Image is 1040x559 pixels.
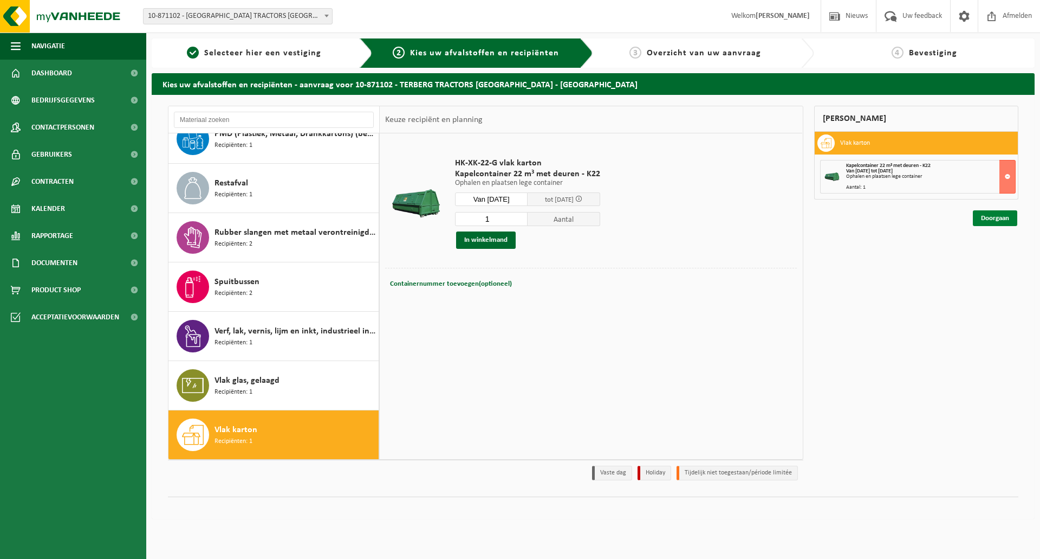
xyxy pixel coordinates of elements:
div: Keuze recipiënt en planning [380,106,488,133]
div: [PERSON_NAME] [814,106,1019,132]
input: Selecteer datum [455,192,528,206]
button: Rubber slangen met metaal verontreinigd met olie Recipiënten: 2 [168,213,379,262]
span: Dashboard [31,60,72,87]
button: Containernummer toevoegen(optioneel) [389,277,513,292]
a: 1Selecteer hier een vestiging [157,47,351,60]
span: Contracten [31,168,74,195]
span: Recipiënten: 2 [214,239,252,249]
span: Recipiënten: 1 [214,190,252,200]
span: Recipiënten: 1 [214,338,252,348]
div: Aantal: 1 [846,185,1016,190]
span: Kies uw afvalstoffen en recipiënten [410,49,559,57]
span: Bedrijfsgegevens [31,87,95,114]
li: Tijdelijk niet toegestaan/période limitée [677,466,798,480]
span: Contactpersonen [31,114,94,141]
span: Restafval [214,177,248,190]
span: Kapelcontainer 22 m³ met deuren - K22 [455,169,600,179]
span: Spuitbussen [214,275,259,288]
button: PMD (Plastiek, Metaal, Drankkartons) (bedrijven) Recipiënten: 1 [168,114,379,164]
span: tot [DATE] [545,196,574,203]
button: Vlak glas, gelaagd Recipiënten: 1 [168,361,379,410]
span: Rubber slangen met metaal verontreinigd met olie [214,226,376,239]
span: Vlak karton [214,423,257,436]
span: Verf, lak, vernis, lijm en inkt, industrieel in kleinverpakking [214,325,376,338]
a: Doorgaan [973,210,1017,226]
span: Aantal [528,212,600,226]
h2: Kies uw afvalstoffen en recipiënten - aanvraag voor 10-871102 - TERBERG TRACTORS [GEOGRAPHIC_DATA... [152,73,1035,94]
button: Vlak karton Recipiënten: 1 [168,410,379,459]
div: Ophalen en plaatsen lege container [846,174,1016,179]
p: Ophalen en plaatsen lege container [455,179,600,187]
button: Restafval Recipiënten: 1 [168,164,379,213]
span: Documenten [31,249,77,277]
span: 3 [629,47,641,59]
span: 4 [892,47,903,59]
button: Verf, lak, vernis, lijm en inkt, industrieel in kleinverpakking Recipiënten: 1 [168,312,379,361]
strong: [PERSON_NAME] [756,12,810,20]
li: Vaste dag [592,466,632,480]
span: Overzicht van uw aanvraag [647,49,761,57]
span: 10-871102 - TERBERG TRACTORS BELGIUM - DESTELDONK [143,8,333,24]
input: Materiaal zoeken [174,112,374,128]
li: Holiday [638,466,671,480]
span: Product Shop [31,277,81,304]
span: Navigatie [31,33,65,60]
span: Recipiënten: 1 [214,140,252,151]
span: Recipiënten: 2 [214,288,252,299]
span: Acceptatievoorwaarden [31,304,119,331]
span: PMD (Plastiek, Metaal, Drankkartons) (bedrijven) [214,127,376,140]
span: Recipiënten: 1 [214,436,252,447]
button: Spuitbussen Recipiënten: 2 [168,262,379,312]
span: Gebruikers [31,141,72,168]
span: Vlak glas, gelaagd [214,374,279,387]
span: Containernummer toevoegen(optioneel) [390,280,512,287]
span: 2 [393,47,405,59]
h3: Vlak karton [840,134,870,152]
span: Rapportage [31,222,73,249]
span: Kapelcontainer 22 m³ met deuren - K22 [846,163,931,169]
span: 1 [187,47,199,59]
span: 10-871102 - TERBERG TRACTORS BELGIUM - DESTELDONK [144,9,332,24]
span: Bevestiging [909,49,957,57]
span: Selecteer hier een vestiging [204,49,321,57]
button: In winkelmand [456,232,516,249]
span: HK-XK-22-G vlak karton [455,158,600,169]
strong: Van [DATE] tot [DATE] [846,168,893,174]
span: Recipiënten: 1 [214,387,252,397]
span: Kalender [31,195,65,222]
